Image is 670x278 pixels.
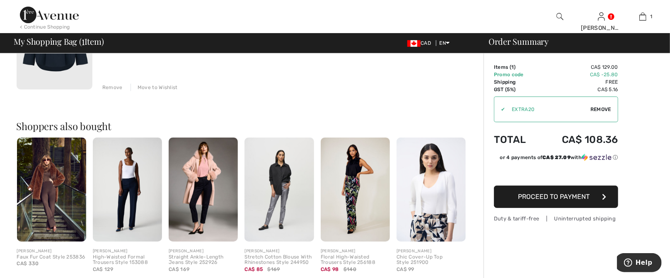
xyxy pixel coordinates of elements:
[244,138,314,242] img: Stretch Cotton Blouse With Rhinestones Style 244950
[500,154,618,161] div: or 4 payments of with
[244,248,314,254] div: [PERSON_NAME]
[598,12,605,22] img: My Info
[651,13,653,20] span: 1
[321,254,390,266] div: Floral High-Waisted Trousers Style 256188
[397,248,466,254] div: [PERSON_NAME]
[542,155,571,160] span: CA$ 27.09
[479,37,665,46] div: Order Summary
[17,254,86,260] div: Faux Fur Coat Style 253836
[131,84,178,91] div: Move to Wishlist
[598,12,605,20] a: Sign In
[169,266,189,272] span: CA$ 169
[82,35,85,46] span: 1
[494,106,505,113] div: ✔
[343,266,356,273] span: $140
[494,154,618,164] div: or 4 payments ofCA$ 27.09withSezzle Click to learn more about Sezzle
[581,24,622,32] div: [PERSON_NAME]
[582,154,612,161] img: Sezzle
[494,86,539,93] td: GST (5%)
[397,254,466,266] div: Chic Cover-Up Top Style 251900
[169,138,238,242] img: Straight Ankle-Length Jeans Style 252926
[539,63,618,71] td: CA$ 129.00
[494,63,539,71] td: Items ( )
[511,64,514,70] span: 1
[321,266,339,272] span: CA$ 98
[93,254,162,266] div: High-Waisted Formal Trousers Style 153088
[169,254,238,266] div: Straight Ankle-Length Jeans Style 252926
[93,138,162,242] img: High-Waisted Formal Trousers Style 153088
[17,248,86,254] div: [PERSON_NAME]
[17,138,86,242] img: Faux Fur Coat Style 253836
[397,266,414,272] span: CA$ 99
[93,266,113,272] span: CA$ 129
[407,40,434,46] span: CAD
[102,84,123,91] div: Remove
[539,126,618,154] td: CA$ 108.36
[14,37,104,46] span: My Shopping Bag ( Item)
[20,7,79,23] img: 1ère Avenue
[321,138,390,242] img: Floral High-Waisted Trousers Style 256188
[169,248,238,254] div: [PERSON_NAME]
[321,248,390,254] div: [PERSON_NAME]
[622,12,663,22] a: 1
[539,86,618,93] td: CA$ 5.16
[244,266,263,272] span: CA$ 85
[494,126,539,154] td: Total
[244,254,314,266] div: Stretch Cotton Blouse With Rhinestones Style 244950
[397,138,466,242] img: Chic Cover-Up Top Style 251900
[494,164,618,183] iframe: PayPal-paypal
[505,97,590,122] input: Promo code
[617,253,662,274] iframe: Opens a widget where you can find more information
[556,12,564,22] img: search the website
[518,193,590,201] span: Proceed to Payment
[590,106,611,113] span: Remove
[440,40,450,46] span: EN
[539,71,618,78] td: CA$ -25.80
[17,261,39,266] span: CA$ 330
[407,40,421,47] img: Canadian Dollar
[17,121,472,131] h2: Shoppers also bought
[494,215,618,222] div: Duty & tariff-free | Uninterrupted shipping
[494,186,618,208] button: Proceed to Payment
[494,78,539,86] td: Shipping
[93,248,162,254] div: [PERSON_NAME]
[639,12,646,22] img: My Bag
[539,78,618,86] td: Free
[494,71,539,78] td: Promo code
[268,266,280,273] span: $169
[20,23,70,31] div: < Continue Shopping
